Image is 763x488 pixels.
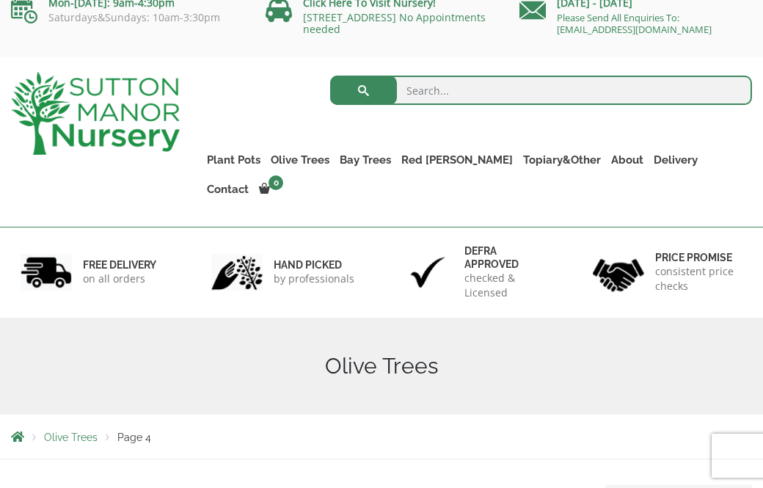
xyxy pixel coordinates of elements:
[464,271,552,300] p: checked & Licensed
[83,272,156,286] p: on all orders
[655,264,742,294] p: consistent price checks
[117,431,151,443] span: Page 4
[330,76,752,105] input: Search...
[335,150,396,170] a: Bay Trees
[211,254,263,291] img: 2.jpg
[402,254,453,291] img: 3.jpg
[606,150,649,170] a: About
[396,150,518,170] a: Red [PERSON_NAME]
[83,258,156,272] h6: FREE DELIVERY
[303,10,486,36] a: [STREET_ADDRESS] No Appointments needed
[557,11,712,36] a: Please Send All Enquiries To: [EMAIL_ADDRESS][DOMAIN_NAME]
[269,175,283,190] span: 0
[464,244,552,271] h6: Defra approved
[44,431,98,443] a: Olive Trees
[11,431,752,443] nav: Breadcrumbs
[202,150,266,170] a: Plant Pots
[202,179,254,200] a: Contact
[254,179,288,200] a: 0
[274,258,354,272] h6: hand picked
[655,251,742,264] h6: Price promise
[274,272,354,286] p: by professionals
[11,353,752,379] h1: Olive Trees
[11,72,180,155] img: logo
[11,12,244,23] p: Saturdays&Sundays: 10am-3:30pm
[266,150,335,170] a: Olive Trees
[21,254,72,291] img: 1.jpg
[518,150,606,170] a: Topiary&Other
[593,250,644,294] img: 4.jpg
[649,150,703,170] a: Delivery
